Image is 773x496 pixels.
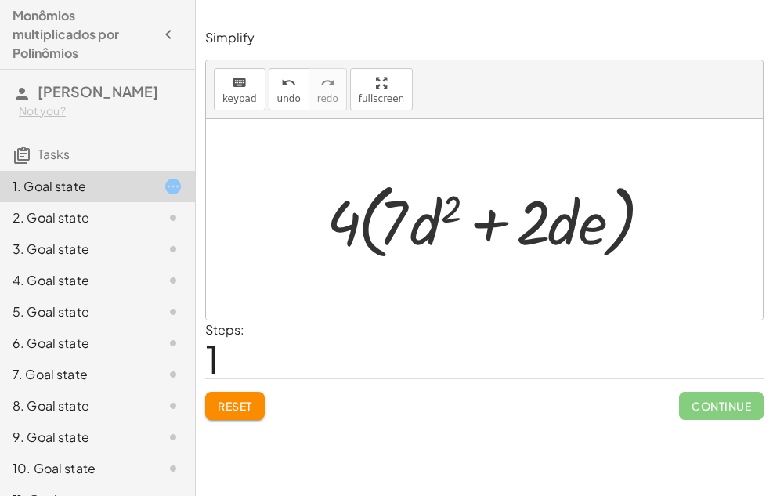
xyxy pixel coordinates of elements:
[277,93,301,104] span: undo
[281,74,296,92] i: undo
[38,146,70,162] span: Tasks
[359,93,404,104] span: fullscreen
[13,240,139,259] div: 3. Goal state
[164,428,182,447] i: Task not started.
[13,271,139,290] div: 4. Goal state
[320,74,335,92] i: redo
[232,74,247,92] i: keyboard
[205,392,265,420] button: Reset
[13,6,154,63] h4: Monômios multiplicados por Polinômios
[350,68,413,110] button: fullscreen
[13,396,139,415] div: 8. Goal state
[317,93,338,104] span: redo
[164,365,182,384] i: Task not started.
[164,334,182,353] i: Task not started.
[222,93,257,104] span: keypad
[205,335,219,382] span: 1
[13,365,139,384] div: 7. Goal state
[164,271,182,290] i: Task not started.
[13,302,139,321] div: 5. Goal state
[38,82,158,100] span: [PERSON_NAME]
[13,208,139,227] div: 2. Goal state
[164,302,182,321] i: Task not started.
[218,399,252,413] span: Reset
[19,103,182,119] div: Not you?
[205,321,244,338] label: Steps:
[13,428,139,447] div: 9. Goal state
[309,68,347,110] button: redoredo
[164,177,182,196] i: Task started.
[214,68,265,110] button: keyboardkeypad
[13,459,139,478] div: 10. Goal state
[164,208,182,227] i: Task not started.
[13,334,139,353] div: 6. Goal state
[13,177,139,196] div: 1. Goal state
[164,240,182,259] i: Task not started.
[205,29,764,47] p: Simplify
[164,459,182,478] i: Task not started.
[164,396,182,415] i: Task not started.
[269,68,309,110] button: undoundo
